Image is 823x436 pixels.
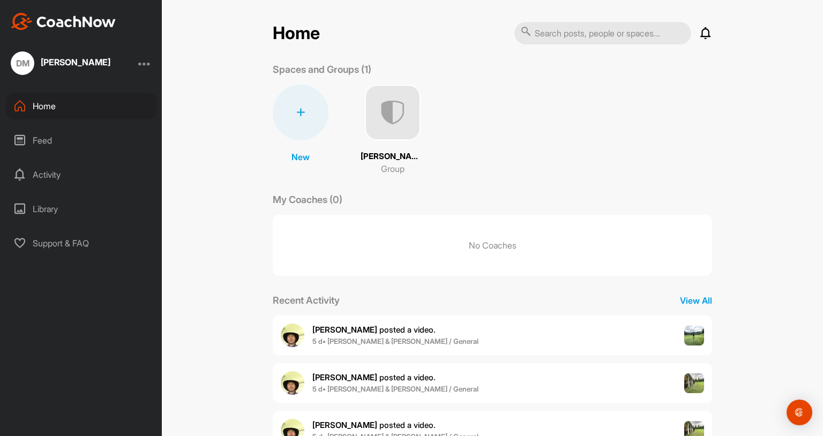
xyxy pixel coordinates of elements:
[291,151,310,163] p: New
[787,400,812,425] div: Open Intercom Messenger
[514,22,691,44] input: Search posts, people or spaces...
[684,326,705,346] img: post image
[312,325,436,335] span: posted a video .
[281,371,304,395] img: user avatar
[6,127,157,154] div: Feed
[312,372,436,382] span: posted a video .
[11,13,116,30] img: CoachNow
[312,420,436,430] span: posted a video .
[273,23,320,44] h2: Home
[273,293,340,307] p: Recent Activity
[6,93,157,119] div: Home
[273,215,712,276] p: No Coaches
[281,324,304,347] img: user avatar
[312,420,377,430] b: [PERSON_NAME]
[6,196,157,222] div: Library
[6,230,157,257] div: Support & FAQ
[680,294,712,307] p: View All
[312,385,478,393] b: 5 d • [PERSON_NAME] & [PERSON_NAME] / General
[273,62,371,77] p: Spaces and Groups (1)
[361,151,425,163] p: [PERSON_NAME] & [PERSON_NAME]
[381,162,405,175] p: Group
[312,337,478,345] b: 5 d • [PERSON_NAME] & [PERSON_NAME] / General
[41,58,110,66] div: [PERSON_NAME]
[312,325,377,335] b: [PERSON_NAME]
[361,85,425,175] a: [PERSON_NAME] & [PERSON_NAME]Group
[312,372,377,382] b: [PERSON_NAME]
[273,192,342,207] p: My Coaches (0)
[11,51,34,75] div: DM
[684,373,705,394] img: post image
[6,161,157,188] div: Activity
[365,85,421,140] img: uAAAAAElFTkSuQmCC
